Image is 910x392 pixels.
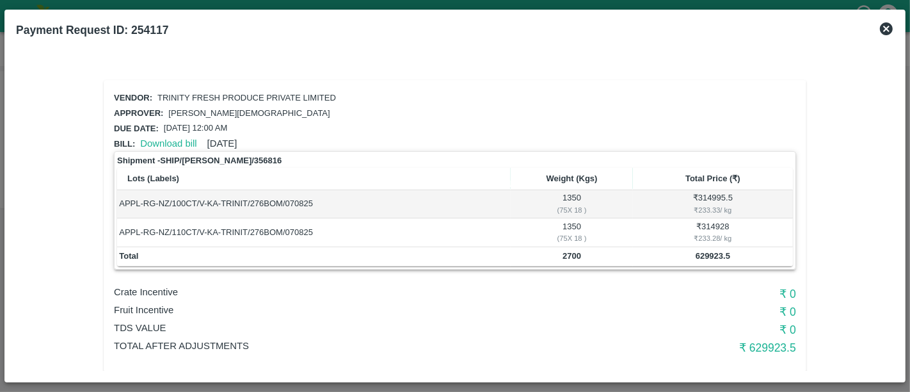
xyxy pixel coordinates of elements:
td: 1350 [511,218,633,247]
span: [DATE] [207,138,237,149]
b: Total Price (₹) [685,174,740,183]
b: 2700 [563,251,581,261]
p: TDS VALUE [114,321,569,335]
p: Total After adjustments [114,339,569,353]
b: Weight (Kgs) [547,174,598,183]
p: TRINITY FRESH PRODUCE PRIVATE LIMITED [157,92,336,104]
p: [PERSON_NAME][DEMOGRAPHIC_DATA] [168,108,330,120]
div: ( 75 X 18 ) [513,233,631,244]
h6: ₹ 0 [569,285,796,303]
div: ₹ 233.28 / kg [635,233,790,244]
td: 1350 [511,190,633,218]
a: Download bill [140,138,196,149]
td: APPL-RG-NZ/100CT/V-KA-TRINIT/276BOM/070825 [117,190,511,218]
b: 629923.5 [696,251,730,261]
p: Fruit Incentive [114,303,569,317]
strong: Shipment - SHIP/[PERSON_NAME]/356816 [117,154,282,167]
h6: ₹ 629923.5 [569,339,796,357]
span: Bill: [114,139,135,149]
b: Payment Request ID: 254117 [16,24,168,37]
div: ( 75 X 18 ) [513,204,631,216]
h6: ₹ 0 [569,321,796,339]
td: APPL-RG-NZ/110CT/V-KA-TRINIT/276BOM/070825 [117,218,511,247]
span: Approver: [114,108,163,118]
td: ₹ 314995.5 [633,190,793,218]
div: ₹ 233.33 / kg [635,204,790,216]
b: Lots (Labels) [127,174,179,183]
span: Vendor: [114,93,152,102]
td: ₹ 314928 [633,218,793,247]
span: Due date: [114,124,159,133]
p: [DATE] 12:00 AM [164,122,227,135]
p: Crate Incentive [114,285,569,299]
h6: ₹ 0 [569,303,796,321]
b: Total [119,251,138,261]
